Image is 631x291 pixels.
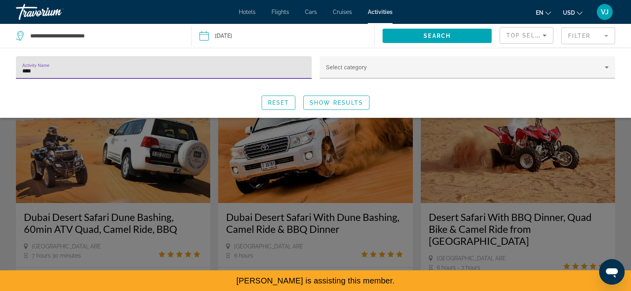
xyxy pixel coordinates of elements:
[239,9,256,15] a: Hotels
[424,33,451,39] span: Search
[268,100,289,106] span: Reset
[303,96,369,110] button: Show Results
[272,9,289,15] a: Flights
[16,2,96,22] a: Travorium
[333,9,352,15] a: Cruises
[305,9,317,15] a: Cars
[563,10,575,16] span: USD
[22,63,49,68] mat-label: Activity Name
[601,8,609,16] span: VJ
[326,64,367,70] mat-label: Select category
[506,31,547,40] mat-select: Sort by
[563,7,582,18] button: Change currency
[506,32,552,39] span: Top Sellers
[236,276,395,285] span: [PERSON_NAME] is assisting this member.
[561,27,615,45] button: Filter
[310,100,363,106] span: Show Results
[536,7,551,18] button: Change language
[536,10,543,16] span: en
[383,29,492,43] button: Search
[262,96,296,110] button: Reset
[199,24,375,48] button: Date: Sep 12, 2025
[599,259,625,285] iframe: Button to launch messaging window
[368,9,393,15] a: Activities
[594,4,615,20] button: User Menu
